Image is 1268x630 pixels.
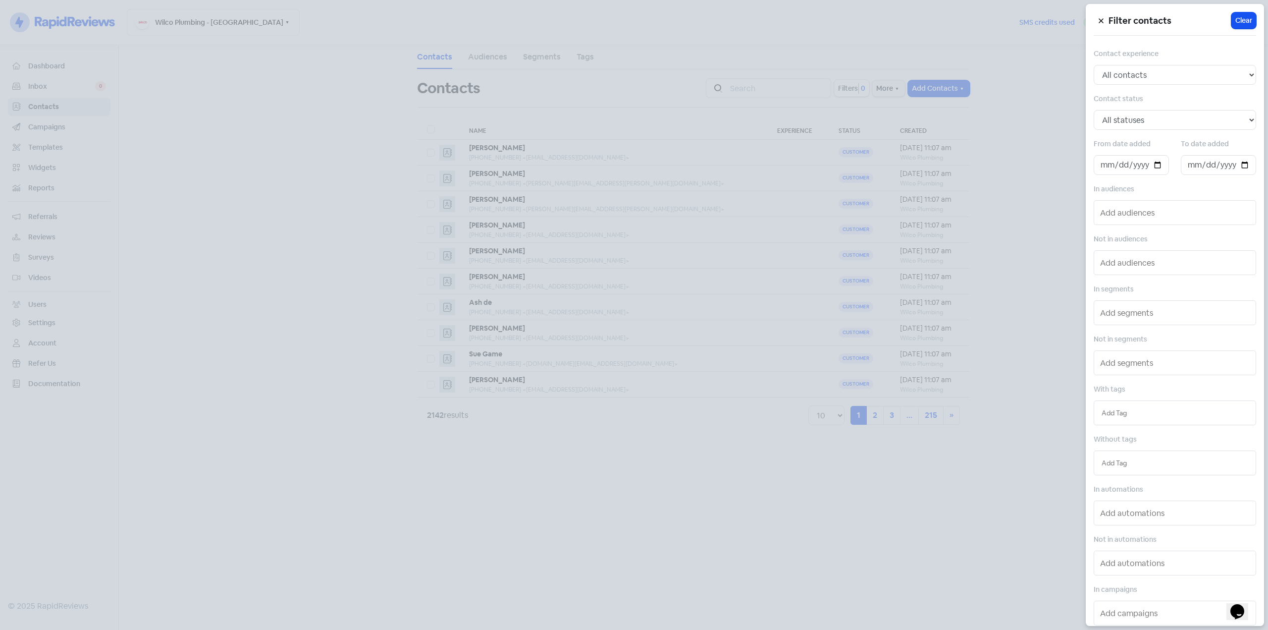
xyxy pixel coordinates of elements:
[1231,12,1256,29] button: Clear
[1094,534,1157,545] label: Not in automations
[1100,355,1252,371] input: Add segments
[1181,139,1229,149] label: To date added
[1100,305,1252,321] input: Add segments
[1094,234,1148,244] label: Not in audiences
[1094,434,1137,445] label: Without tags
[1226,590,1258,620] iframe: chat widget
[1100,205,1252,221] input: Add audiences
[1094,384,1125,395] label: With tags
[1094,484,1143,495] label: In automations
[1094,334,1147,344] label: Not in segments
[1094,284,1134,294] label: In segments
[1094,184,1134,194] label: In audiences
[1100,605,1252,621] input: Add campaigns
[1109,13,1231,28] h5: Filter contacts
[1094,94,1143,104] label: Contact status
[1094,584,1137,595] label: In campaigns
[1100,505,1252,521] input: Add automations
[1094,139,1151,149] label: From date added
[1100,555,1252,571] input: Add automations
[1102,458,1248,468] input: Add Tag
[1100,255,1252,271] input: Add audiences
[1102,407,1248,418] input: Add Tag
[1094,49,1159,59] label: Contact experience
[1235,15,1252,26] span: Clear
